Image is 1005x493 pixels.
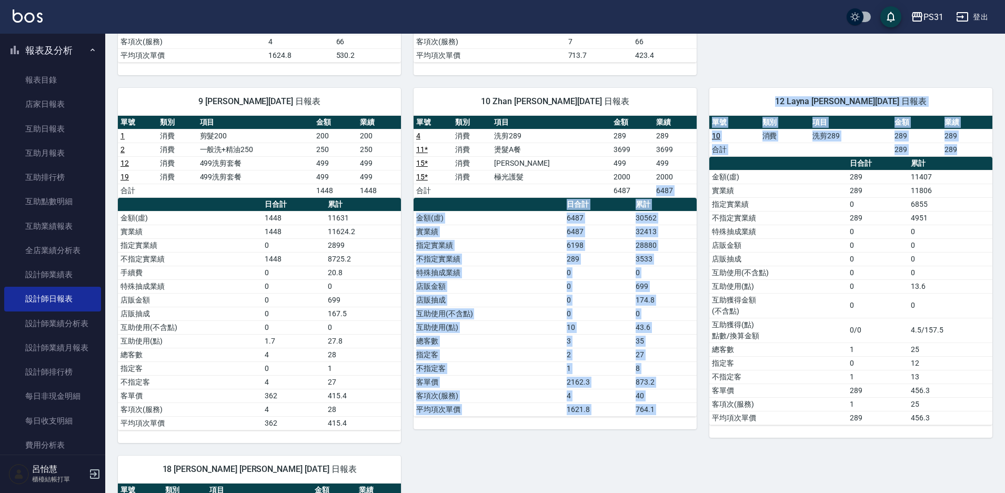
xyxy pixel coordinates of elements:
td: 200 [314,129,357,143]
td: 2162.3 [564,375,633,389]
td: 消費 [453,170,491,184]
td: 互助獲得(點) 點數/換算金額 [709,318,847,343]
th: 類別 [760,116,810,129]
th: 項目 [491,116,611,129]
th: 業績 [357,116,401,129]
td: 金額(虛) [709,170,847,184]
td: 客項次(服務) [414,389,564,403]
span: 10 Zhan [PERSON_NAME][DATE] 日報表 [426,96,684,107]
td: 消費 [760,129,810,143]
button: PS31 [907,6,948,28]
td: 不指定客 [118,375,262,389]
td: 11624.2 [325,225,401,238]
td: 499 [314,156,357,170]
td: 平均項次單價 [118,48,266,62]
td: 699 [633,279,697,293]
td: [PERSON_NAME] [491,156,611,170]
td: 消費 [157,129,197,143]
td: 0 [847,197,908,211]
td: 289 [892,143,942,156]
th: 金額 [611,116,654,129]
a: 費用分析表 [4,433,101,457]
button: 登出 [952,7,992,27]
td: 不指定實業績 [414,252,564,266]
td: 0 [262,307,326,320]
td: 總客數 [118,348,262,361]
td: 1448 [262,225,326,238]
td: 0 [564,266,633,279]
button: save [880,6,901,27]
td: 456.3 [908,411,992,425]
td: 實業績 [118,225,262,238]
td: 指定客 [709,356,847,370]
td: 32413 [633,225,697,238]
td: 1624.8 [266,48,333,62]
td: 1.7 [262,334,326,348]
td: 0 [847,279,908,293]
a: 設計師排行榜 [4,360,101,384]
td: 2899 [325,238,401,252]
td: 11407 [908,170,992,184]
a: 報表目錄 [4,68,101,92]
td: 0 [262,238,326,252]
td: 0 [908,293,992,318]
td: 3699 [611,143,654,156]
th: 單號 [414,116,453,129]
td: 250 [314,143,357,156]
td: 289 [847,384,908,397]
td: 0 [564,307,633,320]
td: 28 [325,403,401,416]
td: 0 [262,361,326,375]
table: a dense table [118,116,401,198]
td: 289 [847,411,908,425]
td: 客單價 [118,389,262,403]
td: 200 [357,129,401,143]
td: 362 [262,416,326,430]
td: 11806 [908,184,992,197]
td: 實業績 [709,184,847,197]
td: 互助使用(點) [414,320,564,334]
td: 43.6 [633,320,697,334]
td: 167.5 [325,307,401,320]
td: 實業績 [414,225,564,238]
td: 713.7 [566,48,632,62]
td: 合計 [709,143,760,156]
td: 415.4 [325,416,401,430]
p: 櫃檯結帳打單 [32,475,86,484]
span: 18 [PERSON_NAME] [PERSON_NAME] [DATE] 日報表 [130,464,388,475]
td: 0 [262,266,326,279]
td: 0 [908,225,992,238]
a: 互助月報表 [4,141,101,165]
a: 19 [120,173,129,181]
td: 消費 [453,143,491,156]
a: 12 [120,159,129,167]
td: 28 [325,348,401,361]
td: 873.2 [633,375,697,389]
td: 1448 [262,211,326,225]
td: 1448 [357,184,401,197]
a: 互助排行榜 [4,165,101,189]
td: 4 [262,348,326,361]
td: 互助獲得金額 (不含點) [709,293,847,318]
td: 11631 [325,211,401,225]
td: 不指定客 [414,361,564,375]
td: 平均項次單價 [414,403,564,416]
td: 66 [632,35,697,48]
td: 客項次(服務) [414,35,566,48]
th: 日合計 [847,157,908,170]
table: a dense table [709,157,992,425]
td: 1 [847,343,908,356]
a: 設計師日報表 [4,287,101,311]
td: 客單價 [414,375,564,389]
a: 互助點數明細 [4,189,101,214]
td: 3533 [633,252,697,266]
td: 289 [654,129,697,143]
td: 消費 [157,156,197,170]
th: 類別 [157,116,197,129]
td: 消費 [157,143,197,156]
td: 3 [564,334,633,348]
th: 項目 [810,116,892,129]
td: 店販抽成 [709,252,847,266]
td: 合計 [414,184,453,197]
td: 1 [325,361,401,375]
